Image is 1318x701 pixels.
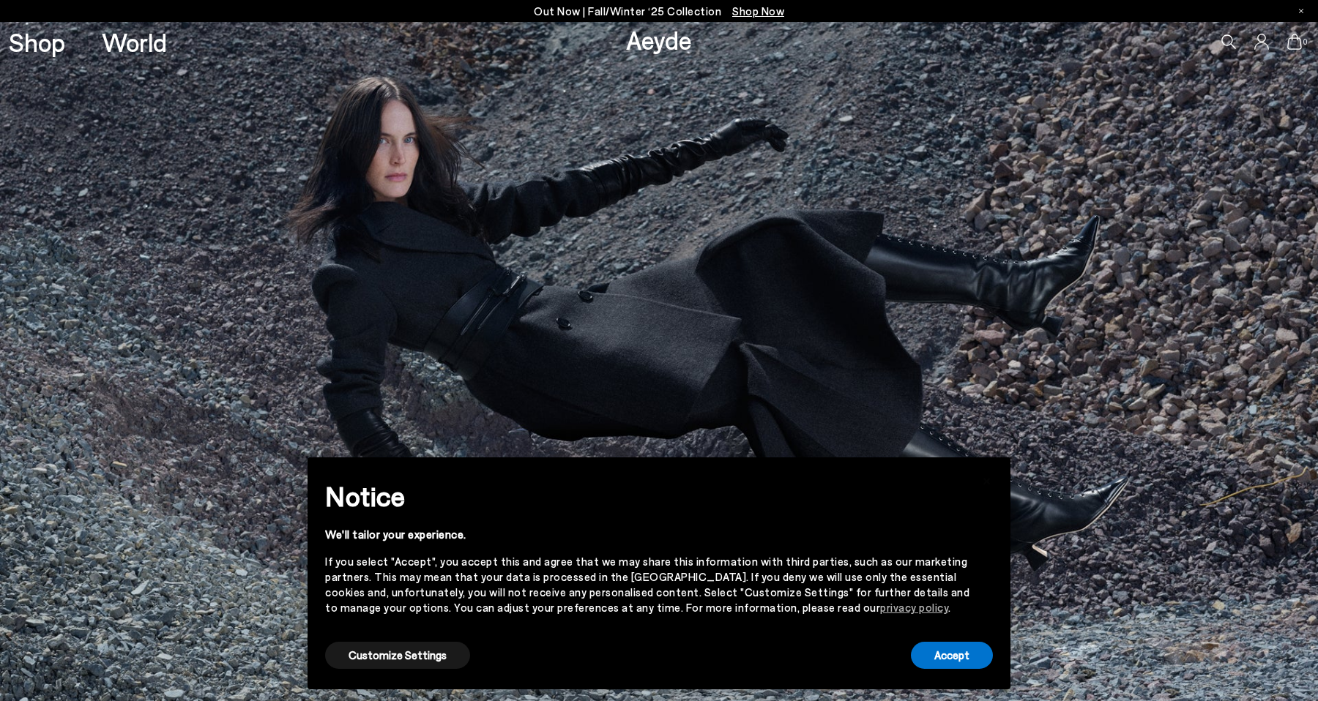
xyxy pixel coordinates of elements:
button: Accept [911,642,993,669]
p: Out Now | Fall/Winter ‘25 Collection [534,2,784,20]
div: If you select "Accept", you accept this and agree that we may share this information with third p... [325,554,969,615]
h2: Notice [325,477,969,515]
div: We'll tailor your experience. [325,527,969,542]
button: Close this notice [969,462,1005,497]
a: Shop [9,29,65,55]
a: Aeyde [626,24,692,55]
span: × [982,468,992,490]
span: Navigate to /collections/new-in [732,4,784,18]
a: 0 [1287,34,1302,50]
button: Customize Settings [325,642,470,669]
a: World [102,29,167,55]
a: privacy policy [880,601,948,614]
span: 0 [1302,38,1309,46]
